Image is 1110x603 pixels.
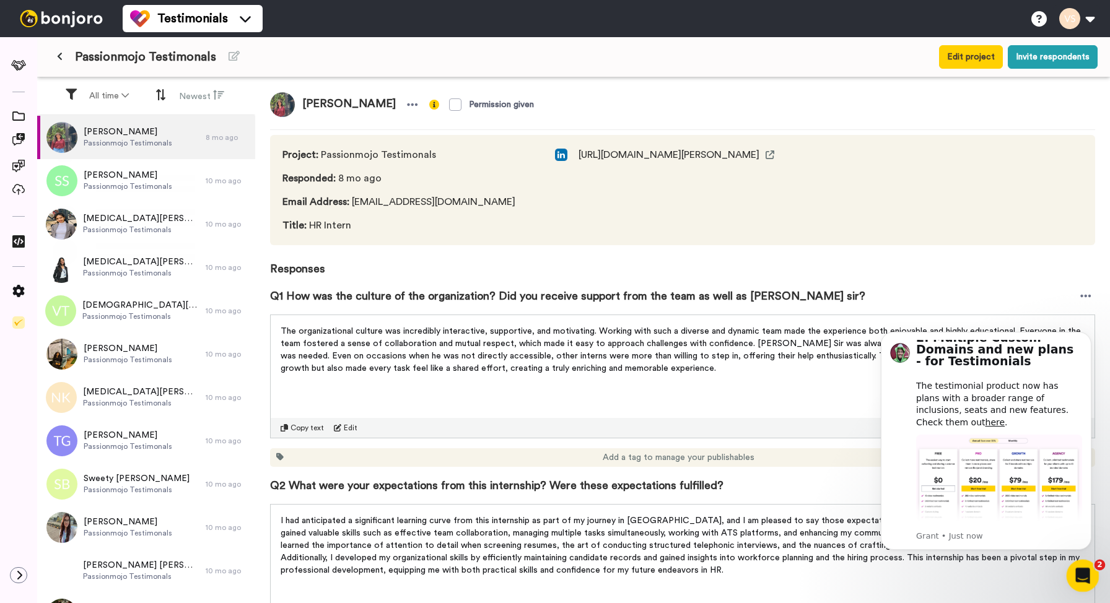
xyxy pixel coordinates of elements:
[270,477,723,494] span: Q2 What were your expectations from this internship? Were these expectations fulfilled?
[83,398,199,408] span: Passionmojo Testimonals
[555,149,567,161] img: linked-in.png
[46,555,77,586] img: 119ecad8-46f5-40be-a20d-b74508c6c1ac.jpeg
[206,176,249,186] div: 10 mo ago
[18,225,230,250] button: Search for help
[1095,560,1106,571] span: 2
[270,287,865,305] span: Q1 How was the culture of the organization? Did you receive support from the team as well as [PER...
[46,339,77,370] img: 8a65772f-600b-46d1-a8b3-922df4b5a4ce.jpeg
[12,316,25,329] img: Checklist.svg
[37,289,255,332] a: [DEMOGRAPHIC_DATA][PERSON_NAME]Passionmojo Testimonals10 mo ago
[83,212,199,225] span: [MEDICAL_DATA][PERSON_NAME]
[603,451,754,464] span: Add a tag to manage your publishables
[82,85,136,107] button: All time
[45,295,76,326] img: vt.png
[862,321,1110,557] iframe: Intercom notifications message
[37,202,255,246] a: [MEDICAL_DATA][PERSON_NAME]Passionmojo Testimonals10 mo ago
[206,219,249,229] div: 10 mo ago
[37,462,255,506] a: Sweety [PERSON_NAME]Passionmojo Testimonals10 mo ago
[206,262,249,272] div: 10 mo ago
[579,147,759,162] span: [URL][DOMAIN_NAME][PERSON_NAME]
[84,528,172,538] span: Passionmojo Testimonals
[37,376,255,419] a: [MEDICAL_DATA][PERSON_NAME]Passionmojo Testimonals10 mo ago
[281,327,1084,373] span: The organizational culture was incredibly interactive, supportive, and motivating. Working with s...
[46,252,77,283] img: 543c2c9d-f10c-43b6-9bed-c68a91ed45d4.jpeg
[82,299,199,311] span: [DEMOGRAPHIC_DATA][PERSON_NAME]
[295,92,403,117] span: [PERSON_NAME]
[172,84,232,108] button: Newest
[1067,560,1099,592] iframe: Intercom live chat
[206,523,249,532] div: 10 mo ago
[83,268,199,278] span: Passionmojo Testimonals
[282,194,530,209] span: [EMAIL_ADDRESS][DOMAIN_NAME]
[25,232,100,245] span: Search for help
[206,393,249,402] div: 10 mo ago
[18,337,230,360] div: How to collect testimonials
[83,559,199,571] span: [PERSON_NAME] [PERSON_NAME]
[46,469,77,500] img: sb.png
[46,122,77,153] img: 25aba92e-2344-4315-ba47-de4a8c8cf630.jpeg
[84,138,172,148] span: Passionmojo Testimonals
[25,260,208,273] div: Next Gen Message templates
[213,20,235,42] div: Close
[84,429,172,441] span: [PERSON_NAME]
[282,173,336,183] span: Responded :
[25,190,207,203] div: We typically reply in a few hours
[84,472,190,485] span: Sweety [PERSON_NAME]
[83,256,199,268] span: [MEDICAL_DATA][PERSON_NAME]
[206,306,249,316] div: 10 mo ago
[46,425,77,456] img: tg.png
[130,9,150,28] img: tm-color.svg
[168,20,193,45] img: Profile image for Johann
[270,92,295,117] img: 25aba92e-2344-4315-ba47-de4a8c8cf630.jpeg
[282,218,530,233] span: HR Intern
[18,278,230,314] div: Send messages from your email with outbound email addresses
[165,386,248,436] button: Help
[84,516,172,528] span: [PERSON_NAME]
[25,130,223,151] p: How can we help?
[429,100,439,110] img: info-yellow.svg
[37,116,255,159] a: [PERSON_NAME]Passionmojo Testimonals8 mo ago
[84,181,172,191] span: Passionmojo Testimonals
[18,314,230,337] div: Roll-ups - Bonjoros at scale
[84,441,172,451] span: Passionmojo Testimonals
[282,197,349,207] span: Email Address :
[84,355,172,365] span: Passionmojo Testimonals
[12,167,235,214] div: Send us a messageWe typically reply in a few hours
[46,512,77,543] img: f52dcd22-d0c2-48ee-98f3-c894acf34dd4.jpeg
[103,417,146,426] span: Messages
[157,10,228,27] span: Testimonials
[46,382,77,413] img: nk.png
[206,566,249,576] div: 10 mo ago
[37,549,255,592] a: [PERSON_NAME] [PERSON_NAME]Passionmojo Testimonals10 mo ago
[75,48,216,66] span: Passionmojo Testimonals
[282,220,307,230] span: Title :
[18,255,230,278] div: Next Gen Message templates
[206,132,249,142] div: 8 mo ago
[281,516,1086,575] span: I had anticipated a significant learning curve from this internship as part of my journey in [GEO...
[37,419,255,462] a: [PERSON_NAME]Passionmojo Testimonals10 mo ago
[25,342,208,355] div: How to collect testimonials
[206,349,249,359] div: 10 mo ago
[25,24,45,43] img: logo
[37,506,255,549] a: [PERSON_NAME]Passionmojo Testimonals10 mo ago
[469,98,534,111] div: Permission given
[25,283,208,309] div: Send messages from your email with outbound email addresses
[84,126,172,138] span: [PERSON_NAME]
[939,45,1003,69] button: Edit project
[46,165,77,196] img: ss.png
[82,311,199,321] span: Passionmojo Testimonals
[206,436,249,446] div: 10 mo ago
[84,342,172,355] span: [PERSON_NAME]
[282,150,318,160] span: Project :
[282,171,530,186] span: 8 mo ago
[196,417,216,426] span: Help
[27,417,55,426] span: Home
[82,386,165,436] button: Messages
[282,147,530,162] span: Passionmojo Testimonals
